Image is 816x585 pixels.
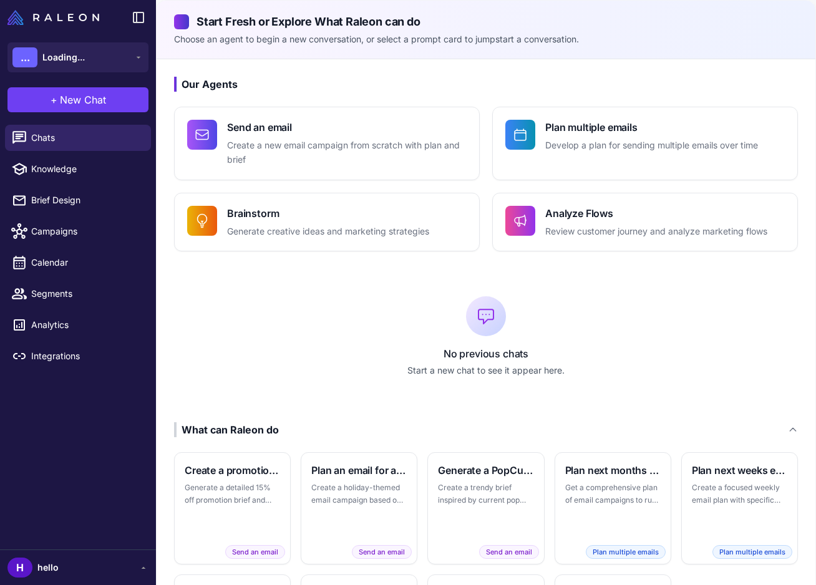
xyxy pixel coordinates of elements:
[555,452,671,564] button: Plan next months emailsGet a comprehensive plan of email campaigns to run over the next monthPlan...
[227,120,467,135] h4: Send an email
[438,481,533,506] p: Create a trendy brief inspired by current pop culture trends
[492,193,798,252] button: Analyze FlowsReview customer journey and analyze marketing flows
[174,364,798,377] p: Start a new chat to see it appear here.
[174,77,798,92] h3: Our Agents
[427,452,544,564] button: Generate a PopCulture themed briefCreate a trendy brief inspired by current pop culture trendsSen...
[438,463,533,478] h3: Generate a PopCulture themed brief
[5,343,151,369] a: Integrations
[565,463,661,478] h3: Plan next months emails
[31,318,141,332] span: Analytics
[225,545,285,559] span: Send an email
[311,481,407,506] p: Create a holiday-themed email campaign based on the next major holiday
[42,51,85,64] span: Loading...
[7,42,148,72] button: ...Loading...
[681,452,798,564] button: Plan next weeks emailsCreate a focused weekly email plan with specific campaignsPlan multiple emails
[565,481,661,506] p: Get a comprehensive plan of email campaigns to run over the next month
[7,10,104,25] a: Raleon Logo
[5,249,151,276] a: Calendar
[185,463,280,478] h3: Create a promotional brief and email
[31,349,141,363] span: Integrations
[692,463,787,478] h3: Plan next weeks emails
[174,346,798,361] p: No previous chats
[31,225,141,238] span: Campaigns
[479,545,539,559] span: Send an email
[492,107,798,180] button: Plan multiple emailsDevelop a plan for sending multiple emails over time
[12,47,37,67] div: ...
[174,13,798,30] h2: Start Fresh or Explore What Raleon can do
[5,187,151,213] a: Brief Design
[31,162,141,176] span: Knowledge
[174,422,279,437] div: What can Raleon do
[545,120,758,135] h4: Plan multiple emails
[545,206,767,221] h4: Analyze Flows
[5,312,151,338] a: Analytics
[174,452,291,564] button: Create a promotional brief and emailGenerate a detailed 15% off promotion brief and email designS...
[7,10,99,25] img: Raleon Logo
[227,138,467,167] p: Create a new email campaign from scratch with plan and brief
[712,545,792,559] span: Plan multiple emails
[311,463,407,478] h3: Plan an email for an upcoming holiday
[586,545,666,559] span: Plan multiple emails
[5,281,151,307] a: Segments
[185,481,280,506] p: Generate a detailed 15% off promotion brief and email design
[37,561,59,574] span: hello
[227,225,429,239] p: Generate creative ideas and marketing strategies
[5,125,151,151] a: Chats
[545,225,767,239] p: Review customer journey and analyze marketing flows
[174,193,480,252] button: BrainstormGenerate creative ideas and marketing strategies
[227,206,429,221] h4: Brainstorm
[7,558,32,578] div: H
[5,218,151,244] a: Campaigns
[31,131,141,145] span: Chats
[31,193,141,207] span: Brief Design
[31,256,141,269] span: Calendar
[545,138,758,153] p: Develop a plan for sending multiple emails over time
[174,32,798,46] p: Choose an agent to begin a new conversation, or select a prompt card to jumpstart a conversation.
[7,87,148,112] button: +New Chat
[352,545,412,559] span: Send an email
[51,92,57,107] span: +
[5,156,151,182] a: Knowledge
[174,107,480,180] button: Send an emailCreate a new email campaign from scratch with plan and brief
[301,452,417,564] button: Plan an email for an upcoming holidayCreate a holiday-themed email campaign based on the next maj...
[31,287,141,301] span: Segments
[60,92,106,107] span: New Chat
[692,481,787,506] p: Create a focused weekly email plan with specific campaigns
